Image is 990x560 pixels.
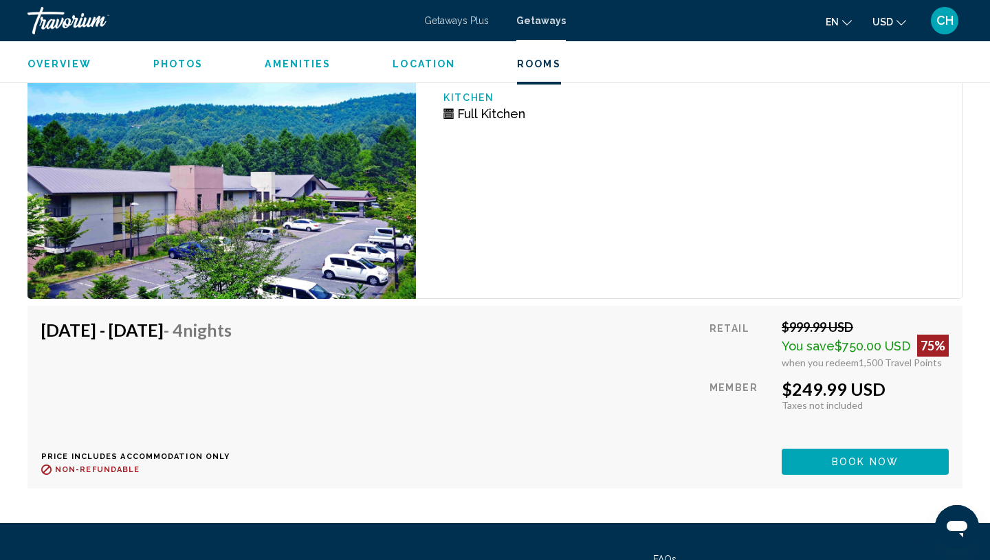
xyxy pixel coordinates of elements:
[832,457,899,468] span: Book now
[27,58,91,69] span: Overview
[782,379,949,399] div: $249.99 USD
[517,58,561,70] button: Rooms
[872,16,893,27] span: USD
[935,505,979,549] iframe: Button to launch messaging window
[265,58,331,70] button: Amenities
[516,15,566,26] a: Getaways
[393,58,455,70] button: Location
[835,339,910,353] span: $750.00 USD
[709,379,771,438] div: Member
[517,58,561,69] span: Rooms
[917,335,949,357] div: 75%
[709,320,771,368] div: Retail
[265,58,331,69] span: Amenities
[826,16,839,27] span: en
[782,320,949,335] div: $999.99 USD
[872,12,906,32] button: Change currency
[27,58,91,70] button: Overview
[782,339,835,353] span: You save
[393,58,455,69] span: Location
[183,320,232,340] span: Nights
[859,357,942,368] span: 1,500 Travel Points
[153,58,203,70] button: Photos
[443,92,689,103] p: Kitchen
[927,6,962,35] button: User Menu
[27,3,416,299] img: DA04E01X.jpg
[55,465,140,474] span: Non-refundable
[826,12,852,32] button: Change language
[424,15,489,26] a: Getaways Plus
[782,357,859,368] span: when you redeem
[41,320,232,340] h4: [DATE] - [DATE]
[27,7,410,34] a: Travorium
[782,399,863,411] span: Taxes not included
[153,58,203,69] span: Photos
[936,14,954,27] span: CH
[782,449,949,474] button: Book now
[41,452,242,461] p: Price includes accommodation only
[164,320,232,340] span: - 4
[457,107,525,121] span: Full Kitchen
